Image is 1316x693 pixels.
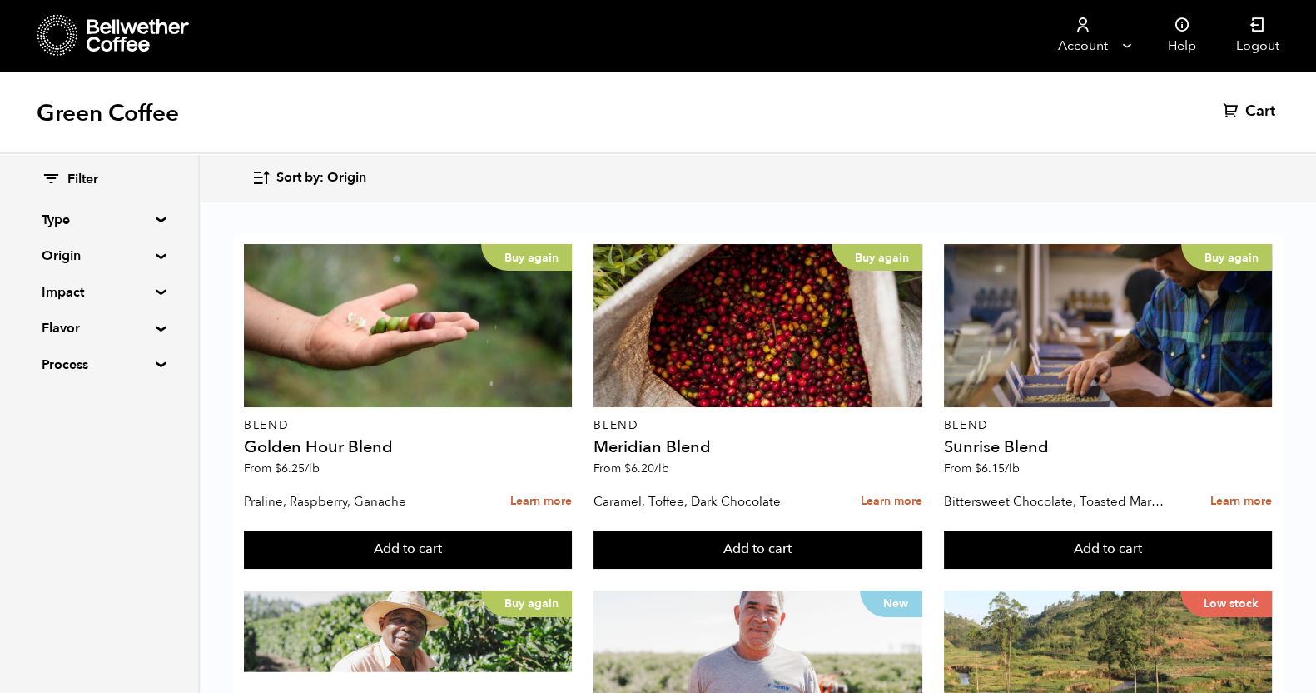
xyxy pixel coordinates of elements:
[624,461,631,476] span: $
[244,244,572,407] a: Buy again
[593,531,921,569] button: Add to cart
[481,244,572,271] p: Buy again
[861,484,922,520] a: Learn more
[251,158,366,197] button: Sort by: Origin
[481,591,572,617] p: Buy again
[975,461,981,476] span: $
[244,439,572,456] h4: Golden Hour Blend
[1180,591,1272,617] p: Low stock
[42,210,156,230] summary: Type
[1181,244,1272,271] p: Buy again
[654,461,669,476] span: /lb
[593,420,921,431] p: Blend
[975,461,1020,476] bdi: 6.15
[593,439,921,456] h4: Meridian Blend
[1005,461,1020,476] span: /lb
[1245,102,1275,122] span: Cart
[42,282,156,302] summary: Impact
[510,484,572,520] a: Learn more
[67,171,98,189] span: Filter
[1210,484,1272,520] a: Learn more
[944,244,1272,407] a: Buy again
[275,461,281,476] span: $
[244,461,320,476] span: From
[37,98,179,128] h1: Green Coffee
[944,420,1272,431] p: Blend
[42,318,156,338] summary: Flavor
[860,591,922,617] p: New
[1223,102,1279,122] a: Cart
[276,169,366,187] span: Sort by: Origin
[42,355,156,375] summary: Process
[305,461,320,476] span: /lb
[275,461,320,476] bdi: 6.25
[624,461,669,476] bdi: 6.20
[944,461,1020,476] span: From
[944,489,1167,514] p: Bittersweet Chocolate, Toasted Marshmallow, Candied Orange, Praline
[593,461,669,476] span: From
[944,439,1272,456] h4: Sunrise Blend
[244,420,572,431] p: Blend
[244,489,467,514] p: Praline, Raspberry, Ganache
[593,244,921,407] a: Buy again
[593,489,817,514] p: Caramel, Toffee, Dark Chocolate
[42,246,156,266] summary: Origin
[832,244,922,271] p: Buy again
[244,531,572,569] button: Add to cart
[944,531,1272,569] button: Add to cart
